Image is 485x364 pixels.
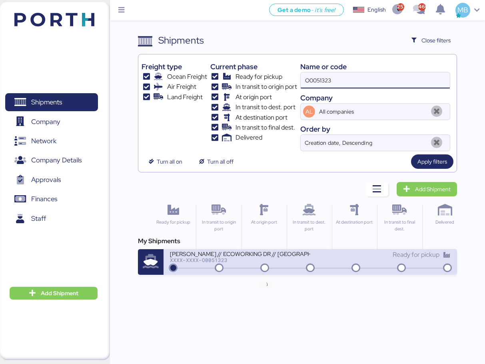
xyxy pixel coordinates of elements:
span: Network [31,135,56,147]
span: Close filters [421,36,451,45]
span: Ready for pickup [393,250,439,259]
div: Shipments [158,33,204,48]
button: Menu [115,4,128,17]
span: At destination port [236,113,287,122]
a: Add Shipment [397,182,457,196]
div: Order by [300,124,450,134]
span: Air Freight [167,82,196,92]
div: English [367,6,386,14]
div: In transit to origin port [200,219,238,232]
a: Approvals [5,171,98,189]
div: Company [300,92,450,103]
div: At origin port [245,219,283,226]
span: Shipments [31,96,62,108]
div: Delivered [426,219,464,226]
div: In transit to dest. port [290,219,328,232]
span: In transit to dest. port [236,102,295,112]
span: Turn all on [157,157,182,166]
span: Ready for pickup [236,72,282,82]
button: Apply filters [411,154,453,169]
span: At origin port [236,92,272,102]
span: Turn all off [207,157,234,166]
div: Ready for pickup [154,219,192,226]
input: AL [317,104,427,120]
a: Network [5,132,98,150]
span: In transit to final dest. [236,123,295,132]
span: In transit to origin port [236,82,297,92]
div: In transit to final dest. [381,219,419,232]
span: Staff [31,213,46,224]
a: Shipments [5,93,98,112]
span: Company [31,116,60,128]
span: Approvals [31,174,61,186]
span: MB [457,5,468,15]
a: Staff [5,210,98,228]
span: Ocean Freight [167,72,207,82]
span: Add Shipment [41,288,78,298]
a: Company Details [5,151,98,170]
div: [PERSON_NAME] // ECOWORKING DR // [GEOGRAPHIC_DATA]- CAUCEDO // 1X20 [170,250,310,257]
button: Turn all on [142,154,189,169]
span: Apply filters [417,157,447,166]
span: Land Freight [167,92,203,102]
div: Freight type [142,61,207,72]
button: Add Shipment [10,287,98,300]
span: Add Shipment [415,184,451,194]
a: Company [5,112,98,131]
div: Name or code [300,61,450,72]
div: At destination port [335,219,373,226]
span: Company Details [31,154,82,166]
span: Delivered [236,133,262,142]
span: AL [305,107,313,116]
button: Turn all off [192,154,240,169]
div: XXXX-XXXX-O0051323 [170,257,310,263]
div: My Shipments [138,236,457,246]
a: Finances [5,190,98,208]
span: Finances [31,193,57,205]
button: Close filters [405,33,457,48]
div: Current phase [210,61,297,72]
